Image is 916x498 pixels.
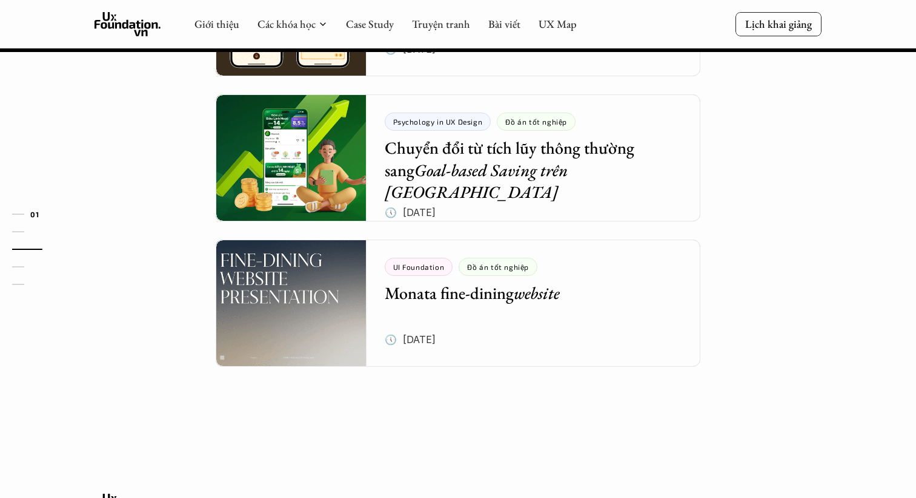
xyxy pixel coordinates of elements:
a: Bài viết [488,17,520,31]
a: Psychology in UX DesignĐồ án tốt nghiệpChuyển đổi từ tích lũy thông thường sangGoal-based Saving ... [216,94,700,221]
a: UX Map [539,17,577,31]
p: Lịch khai giảng [745,17,812,31]
a: Các khóa học [257,17,316,31]
a: Truyện tranh [412,17,470,31]
a: Lịch khai giảng [735,12,821,36]
a: UI FoundationĐồ án tốt nghiệpMonata fine-diningwebsite🕔 [DATE] [216,240,700,367]
strong: 01 [30,209,39,218]
a: Case Study [346,17,394,31]
a: 01 [12,207,70,221]
a: Giới thiệu [194,17,239,31]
